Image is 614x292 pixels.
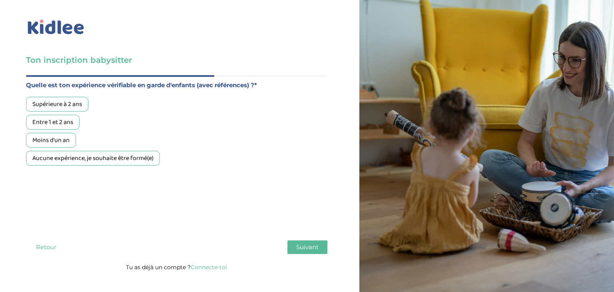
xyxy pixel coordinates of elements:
[26,240,66,254] button: Retour
[26,262,327,272] p: Tu as déjà un compte ?
[191,264,227,271] a: Connecte-toi
[26,133,76,148] div: Moins d'un an
[287,240,327,254] button: Suivant
[296,243,319,251] span: Suivant
[26,115,80,130] div: Entre 1 et 2 ans
[26,80,327,90] label: Quelle est ton expérience vérifiable en garde d'enfants (avec références) ?*
[26,18,86,36] img: logo_kidlee_bleu
[26,97,88,112] div: Supérieure à 2 ans
[26,54,327,66] h3: Ton inscription babysitter
[26,151,160,166] div: Aucune expérience, je souhaite être formé(e)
